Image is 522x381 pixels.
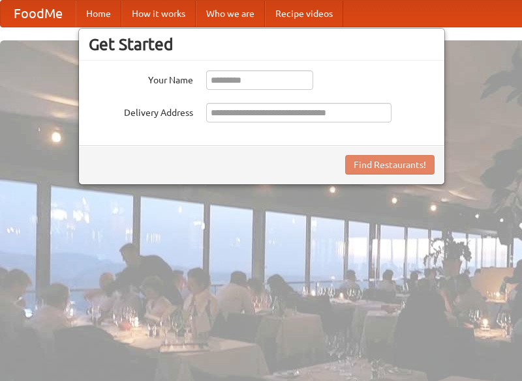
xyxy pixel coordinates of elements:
a: FoodMe [1,1,76,27]
a: Home [76,1,121,27]
label: Delivery Address [89,103,193,119]
h3: Get Started [89,35,435,54]
button: Find Restaurants! [345,155,435,175]
a: Recipe videos [265,1,343,27]
label: Your Name [89,70,193,87]
a: Who we are [196,1,265,27]
a: How it works [121,1,196,27]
